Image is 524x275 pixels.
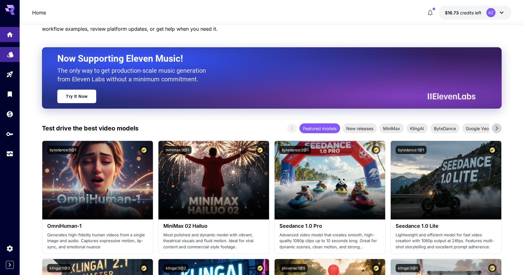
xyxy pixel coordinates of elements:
[57,90,96,103] a: Try It Now
[163,264,188,272] button: klingai:5@2
[158,141,269,219] img: alt
[42,141,153,219] img: alt
[6,31,13,38] div: Home
[396,264,420,272] button: klingai:5@1
[163,232,264,250] p: Most polished and dynamic model with vibrant, theatrical visuals and fluid motion. Ideal for vira...
[163,146,192,154] button: minimax:3@1
[140,146,148,154] button: Certified Model – Vetted for best performance and includes a commercial license.
[430,125,460,132] span: ByteDance
[7,49,14,56] div: Models
[343,125,377,132] span: New releases
[6,245,13,252] div: Settings
[6,150,13,158] div: Usage
[256,264,264,272] button: Certified Model – Vetted for best performance and includes a commercial license.
[299,123,340,133] div: Featured models
[406,125,428,132] span: KlingAI
[32,9,46,16] a: Home
[275,141,385,219] img: alt
[396,146,427,154] button: bytedance:1@1
[462,123,492,133] div: Google Veo
[47,232,148,250] p: Generates high-fidelity human videos from a single image and audio. Captures expressive motion, l...
[430,123,460,133] div: ByteDance
[6,261,14,269] button: Expand sidebar
[57,66,211,83] p: The only way to get production-scale music generation from Eleven Labs without a minimum commitment.
[299,125,340,132] span: Featured models
[396,223,496,229] h3: Seedance 1.0 Lite
[42,124,139,133] p: Test drive the best video models
[343,123,377,133] div: New releases
[32,9,46,16] nav: breadcrumb
[140,264,148,272] button: Certified Model – Vetted for best performance and includes a commercial license.
[391,141,501,219] img: alt
[6,90,13,98] div: Library
[445,10,481,16] div: $16.72703
[372,264,380,272] button: Certified Model – Vetted for best performance and includes a commercial license.
[396,232,496,250] p: Lightweight and efficient model for fast video creation with 1080p output at 24fps. Features mult...
[163,223,264,229] h3: MiniMax 02 Hailuo
[439,6,511,20] button: $16.72703AZ
[460,10,481,15] span: credits left
[488,264,496,272] button: Certified Model – Vetted for best performance and includes a commercial license.
[279,264,308,272] button: pixverse:1@5
[57,53,471,64] h2: Now Supporting Eleven Music!
[486,8,496,17] div: AZ
[256,146,264,154] button: Certified Model – Vetted for best performance and includes a commercial license.
[462,125,492,132] span: Google Veo
[488,146,496,154] button: Certified Model – Vetted for best performance and includes a commercial license.
[279,146,311,154] button: bytedance:2@1
[279,232,380,250] p: Advanced video model that creates smooth, high-quality 1080p clips up to 10 seconds long. Great f...
[47,264,72,272] button: klingai:5@3
[47,146,79,154] button: bytedance:5@1
[6,130,13,138] div: API Keys
[379,123,404,133] div: MiniMax
[406,123,428,133] div: KlingAI
[6,110,13,118] div: Wallet
[47,223,148,229] h3: OmniHuman‑1
[445,10,460,15] span: $16.73
[6,71,13,78] div: Playground
[379,125,404,132] span: MiniMax
[279,223,380,229] h3: Seedance 1.0 Pro
[372,146,380,154] button: Certified Model – Vetted for best performance and includes a commercial license.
